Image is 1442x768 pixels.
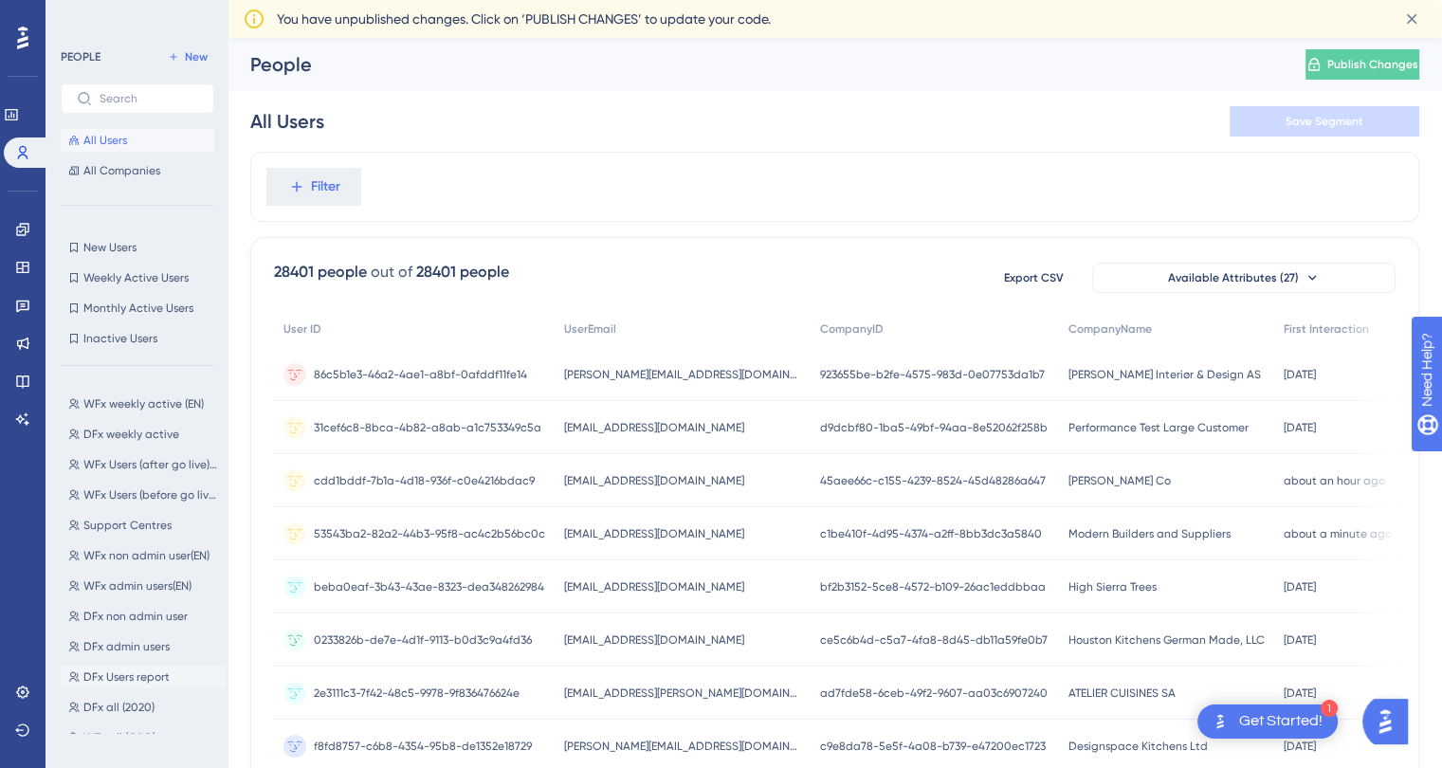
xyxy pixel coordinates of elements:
[61,49,100,64] div: PEOPLE
[61,575,226,597] button: WFx admin users(EN)
[61,393,226,415] button: WFx weekly active (EN)
[250,51,1258,78] div: People
[314,473,535,488] span: cdd1bddf-7b1a-4d18-936f-c0e4216bdac9
[83,457,218,472] span: WFx Users (after go live) EN
[1327,57,1418,72] span: Publish Changes
[416,261,509,283] div: 28401 people
[161,46,214,68] button: New
[83,331,157,346] span: Inactive Users
[61,696,226,719] button: DFx all (2020)
[45,5,119,27] span: Need Help?
[820,686,1048,701] span: ad7fde58-6ceb-49f2-9607-aa03c6907240
[83,578,192,594] span: WFx admin users(EN)
[314,420,541,435] span: 31cef6c8-8bca-4b82-a8ab-a1c753349c5a
[100,92,198,105] input: Search
[820,526,1042,541] span: c1be410f-4d95-4374-a2ff-8bb3dc3a5840
[61,266,214,289] button: Weekly Active Users
[1362,693,1419,750] iframe: UserGuiding AI Assistant Launcher
[564,367,801,382] span: [PERSON_NAME][EMAIL_ADDRESS][DOMAIN_NAME]
[564,632,744,648] span: [EMAIL_ADDRESS][DOMAIN_NAME]
[1068,686,1176,701] span: ATELIER CUISINES SA
[820,321,884,337] span: CompanyID
[185,49,208,64] span: New
[820,579,1046,594] span: bf2b3152-5ce8-4572-b109-26ac1eddbbaa
[83,669,170,685] span: DFx Users report
[83,518,172,533] span: Support Centres
[1068,579,1157,594] span: High Sierra Trees
[83,700,155,715] span: DFx all (2020)
[314,686,520,701] span: 2e3111c3-7f42-48c5-9978-9f836476624e
[564,579,744,594] span: [EMAIL_ADDRESS][DOMAIN_NAME]
[83,133,127,148] span: All Users
[1284,633,1316,647] time: [DATE]
[820,473,1046,488] span: 45aee66c-c155-4239-8524-45d48286a647
[1284,321,1369,337] span: First Interaction
[1068,420,1249,435] span: Performance Test Large Customer
[61,159,214,182] button: All Companies
[83,270,189,285] span: Weekly Active Users
[820,367,1045,382] span: 923655be-b2fe-4575-983d-0e07753da1b7
[83,240,137,255] span: New Users
[314,367,527,382] span: 86c5b1e3-46a2-4ae1-a8bf-0afddf11fe14
[61,635,226,658] button: DFx admin users
[1068,526,1231,541] span: Modern Builders and Suppliers
[1284,686,1316,700] time: [DATE]
[371,261,412,283] div: out of
[61,666,226,688] button: DFx Users report
[83,487,218,503] span: WFx Users (before go live) EN
[1286,114,1363,129] span: Save Segment
[1068,632,1265,648] span: Houston Kitchens German Made, LLC
[1239,711,1323,732] div: Get Started!
[1321,700,1338,717] div: 1
[820,420,1048,435] span: d9dcbf80-1ba5-49bf-94aa-8e52062f258b
[1168,270,1299,285] span: Available Attributes (27)
[83,396,204,411] span: WFx weekly active (EN)
[1284,474,1385,487] time: about an hour ago
[311,175,340,198] span: Filter
[986,263,1081,293] button: Export CSV
[1284,368,1316,381] time: [DATE]
[1068,321,1152,337] span: CompanyName
[314,526,545,541] span: 53543ba2-82a2-44b3-95f8-ac4c2b56bc0c
[266,168,361,206] button: Filter
[1305,49,1419,80] button: Publish Changes
[61,129,214,152] button: All Users
[61,726,226,749] button: WFx all (CSO)
[1068,739,1208,754] span: Designspace Kitchens Ltd
[820,739,1046,754] span: c9e8da78-5e5f-4a08-b739-e47200ec1723
[61,514,226,537] button: Support Centres
[83,301,193,316] span: Monthly Active Users
[283,321,321,337] span: User ID
[61,327,214,350] button: Inactive Users
[1068,367,1261,382] span: [PERSON_NAME] Interiør & Design AS
[314,632,532,648] span: 0233826b-de7e-4d1f-9113-b0d3c9a4fd36
[1197,704,1338,739] div: Open Get Started! checklist, remaining modules: 1
[83,163,160,178] span: All Companies
[314,739,532,754] span: f8fd8757-c6b8-4354-95b8-de1352e18729
[314,579,544,594] span: beba0eaf-3b43-43ae-8323-dea348262984
[83,427,179,442] span: DFx weekly active
[564,686,801,701] span: [EMAIL_ADDRESS][PERSON_NAME][DOMAIN_NAME]
[1284,580,1316,594] time: [DATE]
[83,730,155,745] span: WFx all (CSO)
[1068,473,1171,488] span: [PERSON_NAME] Co
[1092,263,1396,293] button: Available Attributes (27)
[83,548,210,563] span: WFx non admin user(EN)
[61,605,226,628] button: DFx non admin user
[1284,740,1316,753] time: [DATE]
[83,639,170,654] span: DFx admin users
[274,261,367,283] div: 28401 people
[83,609,188,624] span: DFx non admin user
[564,321,616,337] span: UserEmail
[61,236,214,259] button: New Users
[1284,421,1316,434] time: [DATE]
[1004,270,1064,285] span: Export CSV
[564,420,744,435] span: [EMAIL_ADDRESS][DOMAIN_NAME]
[250,108,324,135] div: All Users
[61,484,226,506] button: WFx Users (before go live) EN
[564,473,744,488] span: [EMAIL_ADDRESS][DOMAIN_NAME]
[1284,527,1392,540] time: about a minute ago
[564,526,744,541] span: [EMAIL_ADDRESS][DOMAIN_NAME]
[564,739,801,754] span: [PERSON_NAME][EMAIL_ADDRESS][DOMAIN_NAME]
